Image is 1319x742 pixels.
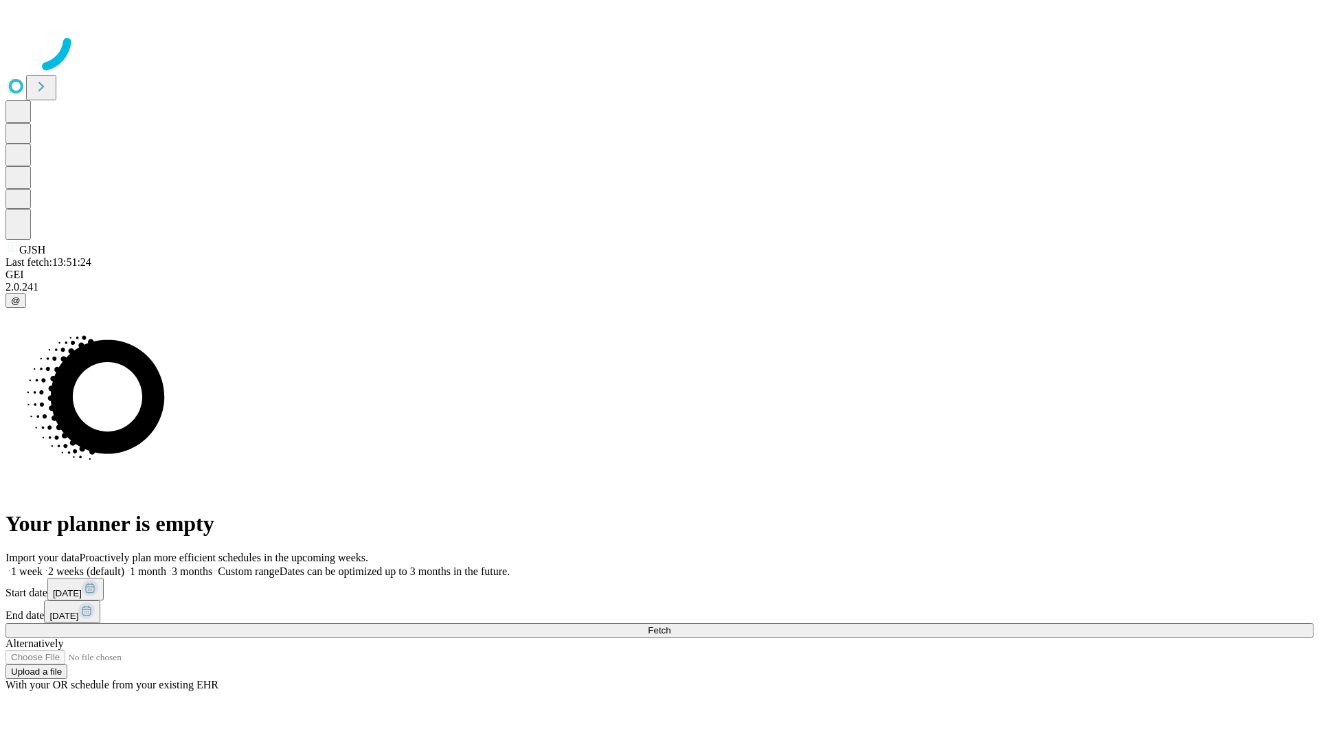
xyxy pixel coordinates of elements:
[5,638,63,649] span: Alternatively
[5,578,1314,600] div: Start date
[5,600,1314,623] div: End date
[11,295,21,306] span: @
[280,565,510,577] span: Dates can be optimized up to 3 months in the future.
[5,623,1314,638] button: Fetch
[5,256,91,268] span: Last fetch: 13:51:24
[80,552,368,563] span: Proactively plan more efficient schedules in the upcoming weeks.
[5,281,1314,293] div: 2.0.241
[5,552,80,563] span: Import your data
[11,565,43,577] span: 1 week
[5,269,1314,281] div: GEI
[47,578,104,600] button: [DATE]
[44,600,100,623] button: [DATE]
[19,244,45,256] span: GJSH
[5,511,1314,537] h1: Your planner is empty
[53,588,82,598] span: [DATE]
[218,565,279,577] span: Custom range
[172,565,212,577] span: 3 months
[5,664,67,679] button: Upload a file
[48,565,124,577] span: 2 weeks (default)
[49,611,78,621] span: [DATE]
[5,679,218,690] span: With your OR schedule from your existing EHR
[5,293,26,308] button: @
[130,565,166,577] span: 1 month
[648,625,670,636] span: Fetch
